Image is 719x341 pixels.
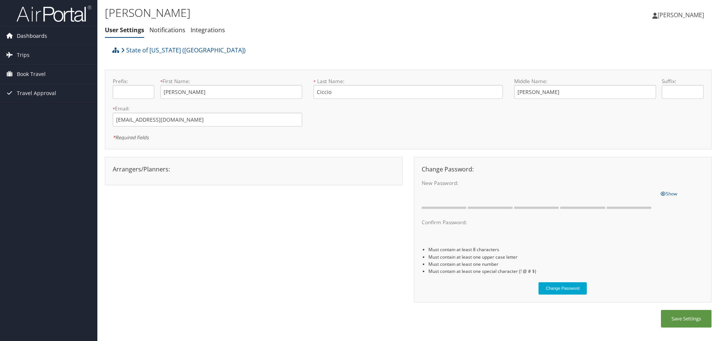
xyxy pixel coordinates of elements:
label: Last Name: [313,77,503,85]
div: Change Password: [416,165,709,174]
button: Change Password [539,282,587,295]
a: User Settings [105,26,144,34]
label: Email: [113,105,302,112]
button: Save Settings [661,310,712,328]
a: [PERSON_NAME] [652,4,712,26]
div: Arrangers/Planners: [107,165,400,174]
li: Must contain at least 8 characters [428,246,704,253]
h1: [PERSON_NAME] [105,5,509,21]
span: Book Travel [17,65,46,83]
li: Must contain at least one upper case letter [428,253,704,261]
span: Show [661,191,677,197]
span: Dashboards [17,27,47,45]
a: Integrations [191,26,225,34]
label: Suffix: [662,77,703,85]
label: New Password: [422,179,655,187]
span: Travel Approval [17,84,56,103]
label: Confirm Password: [422,219,655,226]
label: First Name: [160,77,302,85]
span: Trips [17,46,30,64]
em: Required fields [113,134,149,141]
span: [PERSON_NAME] [658,11,704,19]
a: Show [661,189,677,197]
a: State of [US_STATE] ([GEOGRAPHIC_DATA]) [121,43,246,58]
label: Prefix: [113,77,154,85]
li: Must contain at least one special character (! @ # $) [428,268,704,275]
a: Notifications [149,26,185,34]
img: airportal-logo.png [16,5,91,22]
label: Middle Name: [514,77,656,85]
li: Must contain at least one number [428,261,704,268]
